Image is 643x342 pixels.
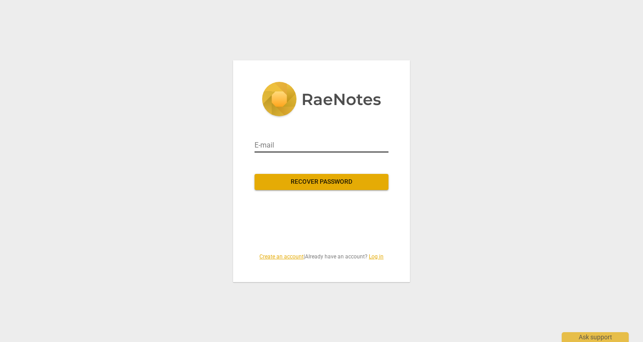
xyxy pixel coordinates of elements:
[255,253,388,261] span: | Already have an account?
[255,174,388,190] button: Recover password
[369,253,384,260] a: Log in
[259,253,304,260] a: Create an account
[262,82,381,118] img: 5ac2273c67554f335776073100b6d88f.svg
[262,177,381,186] span: Recover password
[562,332,629,342] div: Ask support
